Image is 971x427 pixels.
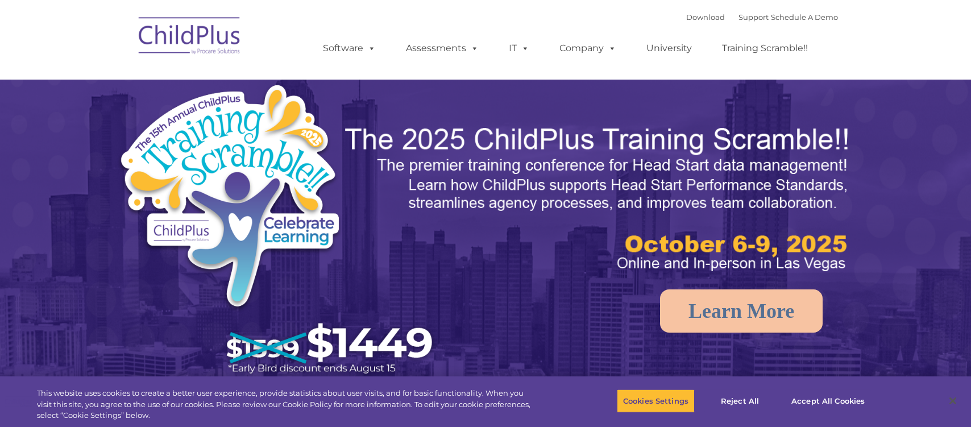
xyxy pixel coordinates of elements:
button: Cookies Settings [617,389,695,413]
button: Accept All Cookies [785,389,871,413]
a: Schedule A Demo [771,13,838,22]
a: Assessments [395,37,490,60]
button: Close [940,388,965,413]
span: Phone number [158,122,206,130]
span: Last name [158,75,193,84]
a: Software [312,37,387,60]
div: This website uses cookies to create a better user experience, provide statistics about user visit... [37,388,534,421]
a: Company [548,37,628,60]
a: Support [738,13,769,22]
font: | [686,13,838,22]
a: University [635,37,703,60]
a: Learn More [660,289,823,333]
a: Download [686,13,725,22]
a: Training Scramble!! [711,37,819,60]
img: ChildPlus by Procare Solutions [133,9,247,66]
button: Reject All [704,389,775,413]
a: IT [497,37,541,60]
